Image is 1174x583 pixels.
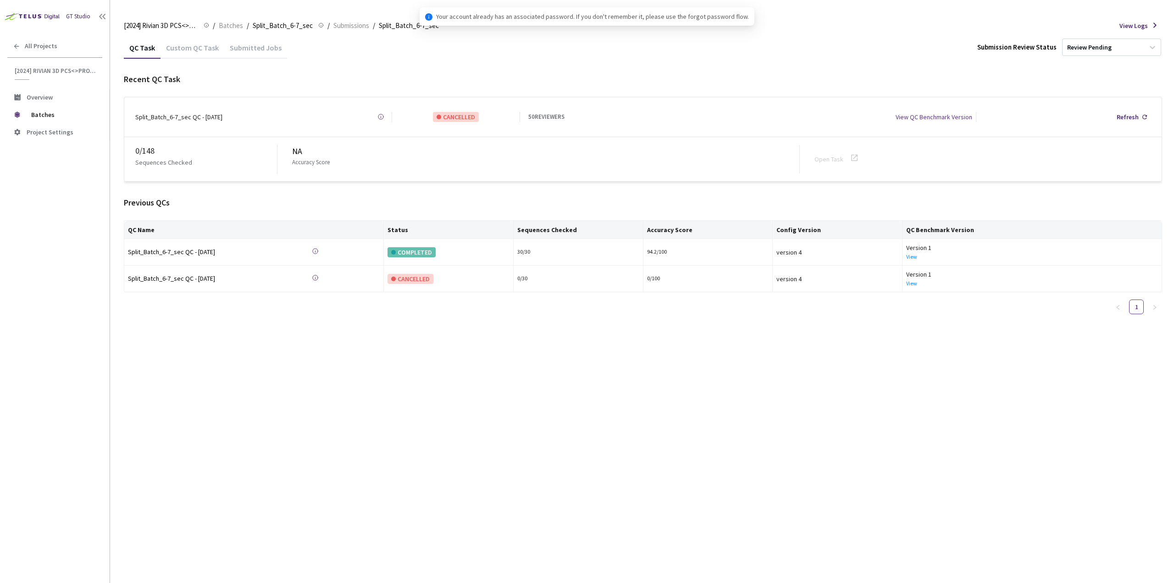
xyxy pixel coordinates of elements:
div: 0/100 [647,274,769,283]
li: / [247,20,249,31]
span: All Projects [25,42,57,50]
a: 1 [1130,300,1143,314]
div: Version 1 [906,243,1158,253]
th: Sequences Checked [514,221,643,239]
li: / [327,20,330,31]
span: Your account already has an associated password. If you don't remember it, please use the forgot ... [436,11,749,22]
span: View Logs [1119,21,1148,31]
a: View [906,253,917,260]
span: Batches [219,20,243,31]
div: Review Pending [1067,43,1112,52]
div: Recent QC Task [124,73,1162,86]
a: View [906,280,917,287]
li: / [373,20,375,31]
span: right [1152,305,1157,310]
div: 50 REVIEWERS [528,112,565,122]
th: Config Version [773,221,903,239]
div: Version 1 [906,269,1158,279]
th: Accuracy Score [643,221,773,239]
span: Split_Batch_6-7_sec [253,20,313,31]
div: View QC Benchmark Version [896,112,972,122]
div: 30 / 30 [517,248,639,256]
div: Split_Batch_6-7_sec QC - [DATE] [128,273,256,283]
li: Previous Page [1111,300,1125,314]
div: version 4 [776,247,898,257]
div: CANCELLED [433,112,479,122]
div: NA [292,145,799,158]
span: Batches [31,105,94,124]
span: [2024] Rivian 3D PCS<>Production [15,67,97,75]
div: 0 / 148 [135,144,277,157]
div: 94.2/100 [647,248,769,256]
li: 1 [1129,300,1144,314]
span: [2024] Rivian 3D PCS<>Production [124,20,198,31]
div: COMPLETED [388,247,436,257]
div: Submitted Jobs [224,43,287,59]
th: Status [384,221,514,239]
button: left [1111,300,1125,314]
span: Overview [27,93,53,101]
span: left [1115,305,1121,310]
div: Submission Review Status [977,42,1057,53]
div: Refresh [1117,112,1139,122]
th: QC Name [124,221,384,239]
a: Open Task [814,155,843,163]
span: Submissions [333,20,369,31]
span: Project Settings [27,128,73,136]
div: Previous QCs [124,196,1162,209]
div: GT Studio [66,12,90,21]
p: Sequences Checked [135,157,192,167]
li: Next Page [1147,300,1162,314]
span: info-circle [425,13,432,21]
div: Split_Batch_6-7_sec QC - [DATE] [135,112,222,122]
p: Accuracy Score [292,158,330,167]
li: / [213,20,215,31]
button: right [1147,300,1162,314]
span: Split_Batch_6-7_sec [379,20,439,31]
a: Submissions [332,20,371,30]
th: QC Benchmark Version [903,221,1162,239]
div: CANCELLED [388,274,433,284]
div: 0 / 30 [517,274,639,283]
a: Split_Batch_6-7_sec QC - [DATE] [128,247,256,257]
a: Batches [217,20,245,30]
div: QC Task [124,43,161,59]
div: version 4 [776,274,898,284]
div: Custom QC Task [161,43,224,59]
